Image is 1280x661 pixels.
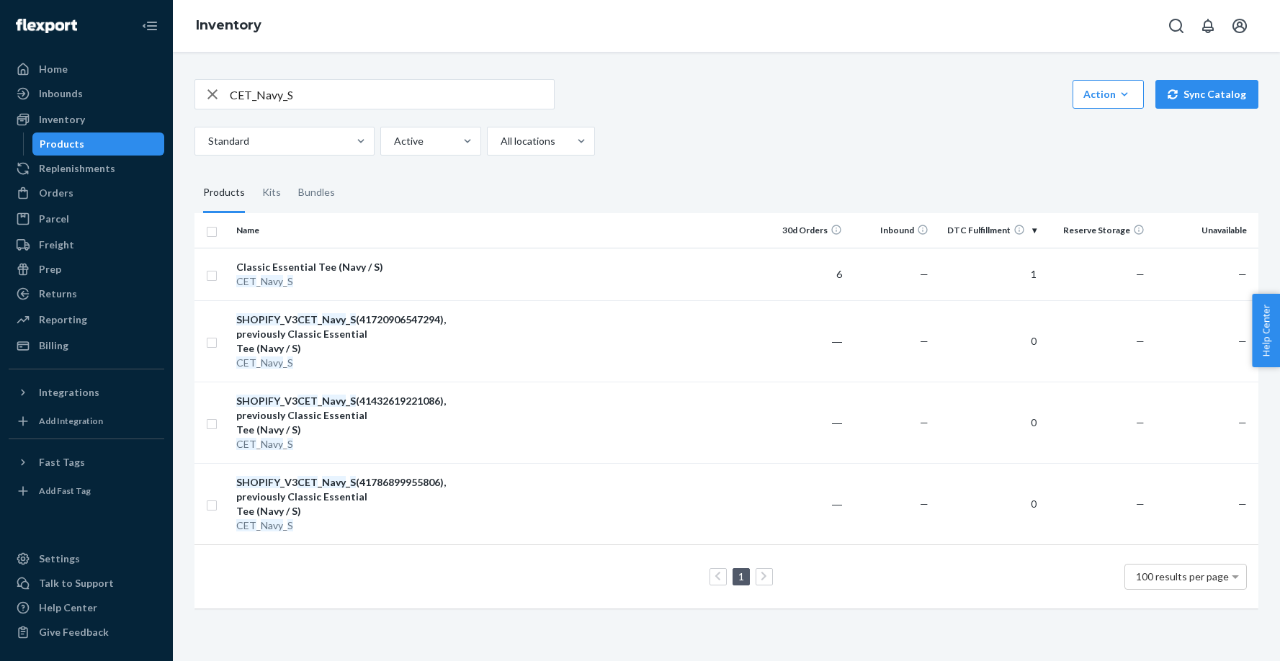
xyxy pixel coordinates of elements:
[231,213,393,248] th: Name
[261,519,283,531] em: Navy
[39,238,74,252] div: Freight
[207,134,208,148] input: Standard
[9,308,164,331] a: Reporting
[761,213,848,248] th: 30d Orders
[1073,80,1144,109] button: Action
[920,335,928,347] span: —
[236,260,387,274] div: Classic Essential Tee (Navy / S)
[1136,268,1145,280] span: —
[322,476,346,488] em: Navy
[9,451,164,474] button: Fast Tags
[9,58,164,81] a: Home
[322,395,346,407] em: Navy
[261,356,283,369] em: Navy
[236,274,387,289] div: _ _
[287,519,293,531] em: S
[39,415,103,427] div: Add Integration
[9,82,164,105] a: Inbounds
[350,476,356,488] em: S
[9,108,164,131] a: Inventory
[39,385,99,400] div: Integrations
[9,621,164,644] button: Give Feedback
[9,233,164,256] a: Freight
[1136,335,1145,347] span: —
[236,313,280,325] em: SHOPIFY
[934,213,1042,248] th: DTC Fulfillment
[184,5,273,47] ol: breadcrumbs
[1238,335,1247,347] span: —
[9,207,164,230] a: Parcel
[9,480,164,503] a: Add Fast Tag
[39,186,73,200] div: Orders
[203,173,245,213] div: Products
[9,282,164,305] a: Returns
[287,438,293,450] em: S
[236,518,387,533] div: _ _
[39,287,77,301] div: Returns
[236,394,387,437] div: _V3 _ _ (41432619221086), previously Classic Essential Tee (Navy / S)
[9,181,164,204] a: Orders
[236,395,280,407] em: SHOPIFY
[230,80,554,109] input: Search inventory by name or sku
[236,437,387,451] div: _ _
[297,313,318,325] em: CET
[9,381,164,404] button: Integrations
[39,161,115,176] div: Replenishments
[9,334,164,357] a: Billing
[40,137,84,151] div: Products
[920,498,928,510] span: —
[1238,416,1247,428] span: —
[16,19,77,33] img: Flexport logo
[1162,12,1191,40] button: Open Search Box
[287,275,293,287] em: S
[39,455,85,469] div: Fast Tags
[9,157,164,180] a: Replenishments
[261,438,283,450] em: Navy
[39,62,68,76] div: Home
[297,476,318,488] em: CET
[934,300,1042,382] td: 0
[934,463,1042,544] td: 0
[499,134,501,148] input: All locations
[848,213,934,248] th: Inbound
[934,382,1042,463] td: 0
[1136,416,1145,428] span: —
[196,17,261,33] a: Inventory
[9,596,164,619] a: Help Center
[236,356,256,369] em: CET
[39,112,85,127] div: Inventory
[934,248,1042,300] td: 1
[236,312,387,356] div: _V3 _ _ (41720906547294), previously Classic Essential Tee (Navy / S)
[236,519,256,531] em: CET
[350,395,356,407] em: S
[39,212,69,226] div: Parcel
[297,395,318,407] em: CET
[39,601,97,615] div: Help Center
[135,12,164,40] button: Close Navigation
[236,475,387,518] div: _V3 _ _ (41786899955806), previously Classic Essential Tee (Navy / S)
[1083,87,1133,102] div: Action
[761,248,848,300] td: 6
[1238,268,1247,280] span: —
[393,134,394,148] input: Active
[322,313,346,325] em: Navy
[236,438,256,450] em: CET
[735,570,747,583] a: Page 1 is your current page
[287,356,293,369] em: S
[39,338,68,353] div: Billing
[39,312,87,327] div: Reporting
[920,416,928,428] span: —
[39,485,91,497] div: Add Fast Tag
[39,86,83,101] div: Inbounds
[1150,213,1258,248] th: Unavailable
[298,173,335,213] div: Bundles
[39,625,109,639] div: Give Feedback
[9,410,164,433] a: Add Integration
[261,275,283,287] em: Navy
[1252,294,1280,367] span: Help Center
[32,132,165,156] a: Products
[1042,213,1150,248] th: Reserve Storage
[1194,12,1222,40] button: Open notifications
[9,547,164,570] a: Settings
[39,262,61,276] div: Prep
